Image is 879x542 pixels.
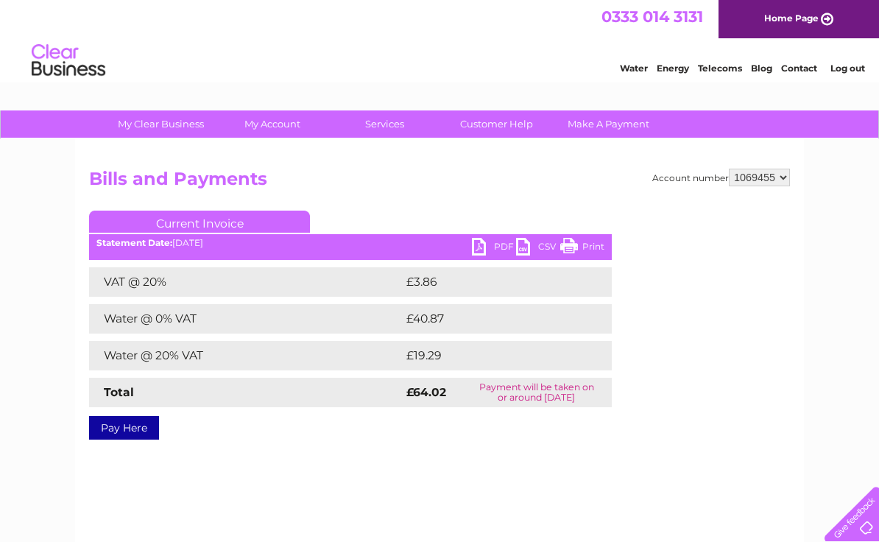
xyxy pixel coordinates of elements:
[436,110,557,138] a: Customer Help
[698,63,742,74] a: Telecoms
[96,237,172,248] b: Statement Date:
[104,385,134,399] strong: Total
[652,169,790,186] div: Account number
[406,385,446,399] strong: £64.02
[89,169,790,197] h2: Bills and Payments
[89,416,159,440] a: Pay Here
[830,63,865,74] a: Log out
[89,267,403,297] td: VAT @ 20%
[403,267,578,297] td: £3.86
[403,304,582,334] td: £40.87
[516,238,560,259] a: CSV
[472,238,516,259] a: PDF
[657,63,689,74] a: Energy
[560,238,604,259] a: Print
[324,110,445,138] a: Services
[89,341,403,370] td: Water @ 20% VAT
[781,63,817,74] a: Contact
[89,304,403,334] td: Water @ 0% VAT
[601,7,703,26] a: 0333 014 3131
[100,110,222,138] a: My Clear Business
[89,238,612,248] div: [DATE]
[31,38,106,83] img: logo.png
[620,63,648,74] a: Water
[461,378,612,407] td: Payment will be taken on or around [DATE]
[89,211,310,233] a: Current Invoice
[93,8,788,71] div: Clear Business is a trading name of Verastar Limited (registered in [GEOGRAPHIC_DATA] No. 3667643...
[212,110,333,138] a: My Account
[403,341,581,370] td: £19.29
[548,110,669,138] a: Make A Payment
[751,63,772,74] a: Blog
